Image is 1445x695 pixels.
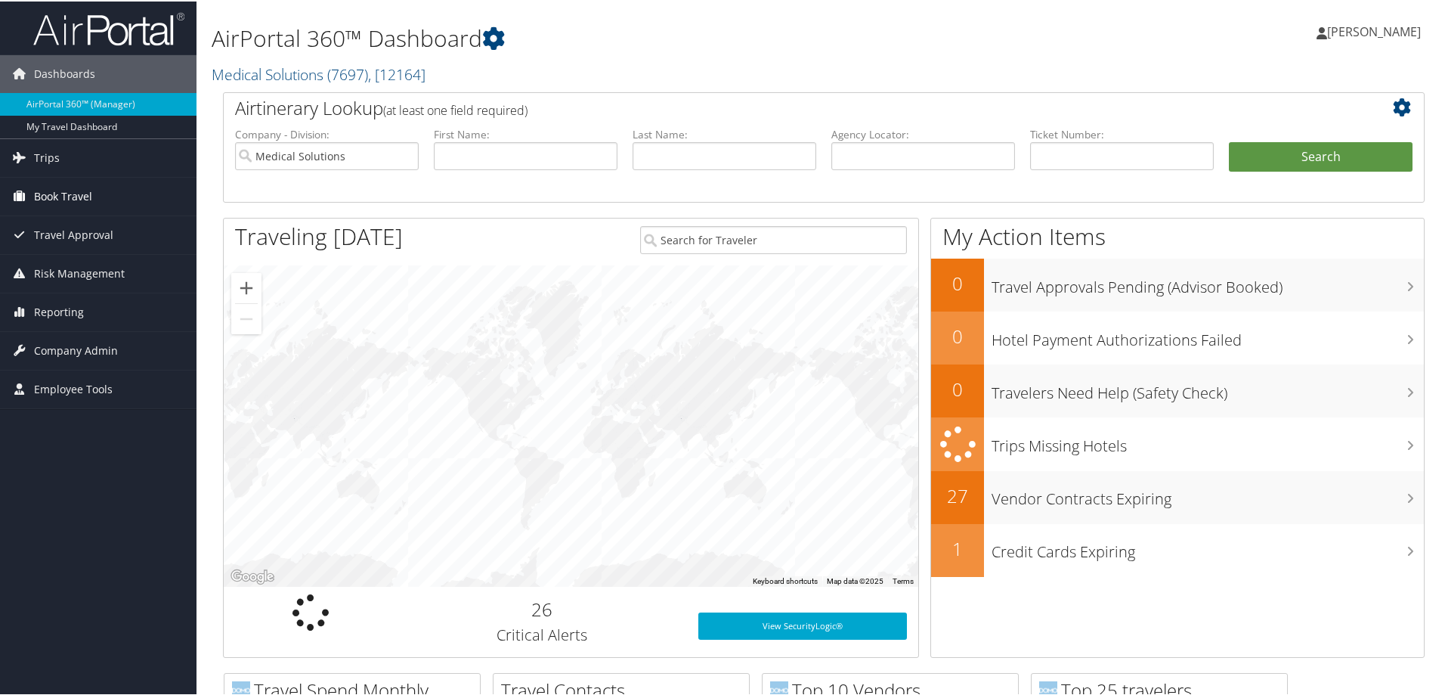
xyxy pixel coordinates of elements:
h2: Airtinerary Lookup [235,94,1313,119]
a: Terms (opens in new tab) [893,576,914,584]
h2: 26 [409,595,676,621]
h3: Travel Approvals Pending (Advisor Booked) [992,268,1424,296]
h2: 0 [931,322,984,348]
span: ( 7697 ) [327,63,368,83]
span: Dashboards [34,54,95,92]
span: Trips [34,138,60,175]
a: 0Travel Approvals Pending (Advisor Booked) [931,257,1424,310]
span: Map data ©2025 [827,576,883,584]
h2: 1 [931,535,984,560]
a: 0Hotel Payment Authorizations Failed [931,310,1424,363]
img: Google [227,566,277,585]
span: Company Admin [34,330,118,368]
input: Search for Traveler [640,225,907,253]
h3: Travelers Need Help (Safety Check) [992,374,1424,402]
a: Open this area in Google Maps (opens a new window) [227,566,277,585]
h3: Hotel Payment Authorizations Failed [992,321,1424,349]
a: View SecurityLogic® [698,611,907,638]
label: Company - Division: [235,126,419,141]
h1: My Action Items [931,219,1424,251]
span: , [ 12164 ] [368,63,425,83]
a: 1Credit Cards Expiring [931,523,1424,576]
span: (at least one field required) [383,101,528,117]
a: 27Vendor Contracts Expiring [931,470,1424,523]
h3: Critical Alerts [409,623,676,644]
img: airportal-logo.png [33,10,184,45]
label: Last Name: [633,126,816,141]
span: Reporting [34,292,84,330]
h3: Vendor Contracts Expiring [992,479,1424,508]
span: Risk Management [34,253,125,291]
label: First Name: [434,126,617,141]
h3: Trips Missing Hotels [992,427,1424,455]
h2: 0 [931,375,984,401]
button: Search [1229,141,1413,171]
span: [PERSON_NAME] [1327,22,1421,39]
h1: Traveling [DATE] [235,219,403,251]
label: Agency Locator: [831,126,1015,141]
span: Book Travel [34,176,92,214]
a: [PERSON_NAME] [1317,8,1436,53]
h3: Credit Cards Expiring [992,532,1424,561]
button: Zoom out [231,303,261,333]
h1: AirPortal 360™ Dashboard [212,21,1028,53]
button: Keyboard shortcuts [753,575,818,585]
a: 0Travelers Need Help (Safety Check) [931,363,1424,416]
h2: 0 [931,269,984,295]
label: Ticket Number: [1030,126,1214,141]
button: Zoom in [231,271,261,302]
span: Employee Tools [34,369,113,407]
a: Medical Solutions [212,63,425,83]
span: Travel Approval [34,215,113,253]
h2: 27 [931,482,984,507]
a: Trips Missing Hotels [931,416,1424,470]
